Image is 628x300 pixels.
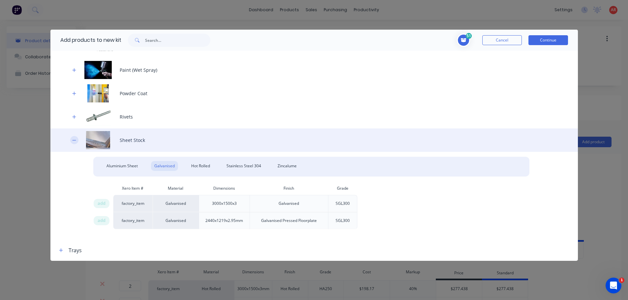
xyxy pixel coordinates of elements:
div: RivetsRivets [50,105,578,128]
input: Search... [145,34,210,47]
iframe: Intercom live chat [606,278,621,293]
div: Stainless Steel 304 [223,161,264,171]
div: factory_item [113,195,153,212]
div: Zincalume [274,161,300,171]
div: Galvanised Pressed Floorplate [256,212,322,229]
div: add [94,216,109,225]
div: factory_item [113,212,153,229]
button: Cancel [482,35,522,45]
div: SGL300 [330,212,355,229]
button: Continue [528,35,568,45]
div: Xero Item # [113,182,153,195]
div: Dimensions [199,182,250,195]
div: Grade [328,182,357,195]
div: Galvanised [151,161,178,171]
span: 51 [466,33,472,39]
span: add [98,200,105,207]
div: Aluminium Sheet [103,161,141,171]
div: SGL300 [330,195,355,212]
div: Sheet StockSheet Stock [50,128,578,152]
div: Material [153,182,199,195]
div: Galvanised [273,195,304,212]
span: 1 [619,278,624,283]
div: add [94,199,109,208]
button: Toggle cart dropdown [457,34,472,47]
div: 3000x1500x3 [207,195,242,212]
div: Trays [69,246,82,254]
div: Add products to new kit [50,30,121,51]
span: add [98,217,105,224]
div: 2440x1219x2.95mm [200,212,248,229]
div: Galvanised [153,212,199,229]
div: Finish [250,182,328,195]
div: Paint (Wet Spray)Paint (Wet Spray) [50,58,578,82]
div: Powder CoatPowder Coat [50,82,578,105]
div: Galvanised [153,195,199,212]
div: Hot Rolled [188,161,213,171]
